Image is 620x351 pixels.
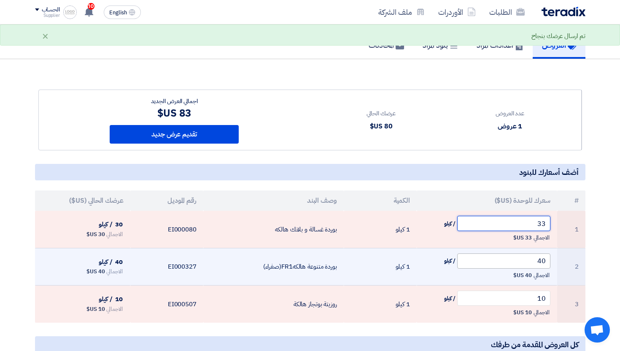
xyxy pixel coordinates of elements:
th: الكمية [344,190,417,211]
td: بوردة متنوعة هالكهFR1(صفراء) [203,248,344,286]
a: الطلبات [483,2,531,22]
td: بوردة غسالة و بلانك هالكه [203,211,344,248]
span: 30 US$ [86,230,105,239]
span: الاجمالي [106,305,122,313]
div: تم ارسال عرضك بنجاح [531,31,585,41]
span: 40 US$ [86,267,105,276]
td: 3 [557,286,585,323]
span: 33 US$ [513,234,531,242]
h5: بنود المزاد [423,40,458,50]
div: 1 عروض [496,121,524,131]
div: × [42,31,49,41]
span: / كيلو [444,294,456,303]
span: 30 [115,220,123,229]
span: الاجمالي [534,271,550,280]
td: EI000327 [130,248,203,286]
th: وصف البند [203,190,344,211]
span: 40 US$ [513,271,531,280]
img: Teradix logo [542,7,585,16]
a: الأوردرات [431,2,483,22]
span: / كيلو [444,257,456,265]
div: 80 US$ [367,121,396,131]
span: 10 US$ [86,305,105,313]
td: روزيتة بوتجاز هالكة [203,286,344,323]
th: عرضك الحالي (US$) [35,190,130,211]
div: عدد العروض [496,109,524,118]
div: اجمالي العرض الجديد [110,97,239,106]
h5: العروض [542,40,576,50]
td: 1 كيلو [344,286,417,323]
button: تقديم عرض جديد [110,125,239,144]
span: / كيلو [99,220,113,229]
th: رقم الموديل [130,190,203,211]
span: الاجمالي [106,267,122,276]
th: # [557,190,585,211]
td: 1 [557,211,585,248]
div: الحساب [42,6,60,14]
h5: المحادثات [369,40,404,50]
span: الاجمالي [534,234,550,242]
span: / كيلو [444,220,456,228]
h5: اعدادات المزاد [477,40,523,50]
div: عرضك الحالي [367,109,396,118]
h5: أضف أسعارك للبنود [35,164,585,180]
th: سعرك للوحدة (US$) [417,190,557,211]
td: EI000507 [130,286,203,323]
span: / كيلو [99,294,113,304]
img: logoPlaceholder_1755177967591.jpg [63,5,77,19]
span: الاجمالي [534,308,550,317]
td: 1 كيلو [344,211,417,248]
span: / كيلو [99,257,113,267]
button: English [104,5,141,19]
span: 10 [115,294,123,304]
td: 1 كيلو [344,248,417,286]
a: Open chat [585,317,610,343]
td: 2 [557,248,585,286]
div: Supplier [35,13,60,18]
td: EI000080 [130,211,203,248]
span: الاجمالي [106,230,122,239]
a: ملف الشركة [372,2,431,22]
span: 10 [88,3,94,10]
span: 10 US$ [513,308,531,317]
span: 40 [115,257,123,267]
div: 83 US$ [110,106,239,121]
span: English [109,10,127,16]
